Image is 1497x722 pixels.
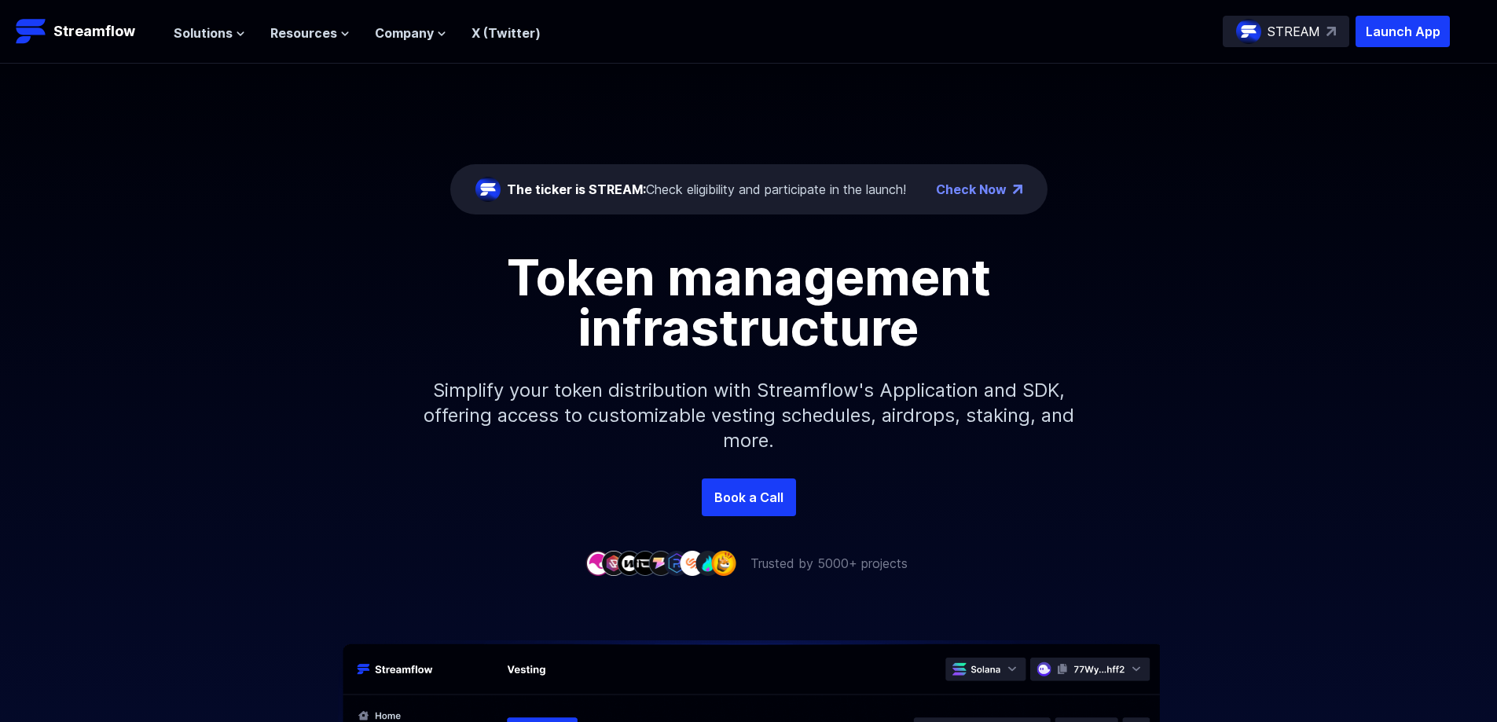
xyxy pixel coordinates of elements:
img: company-9 [711,551,736,575]
button: Company [375,24,446,42]
button: Launch App [1356,16,1450,47]
p: Streamflow [53,20,135,42]
img: company-4 [633,551,658,575]
a: Streamflow [16,16,158,47]
a: STREAM [1223,16,1349,47]
span: The ticker is STREAM: [507,181,646,197]
button: Solutions [174,24,245,42]
img: company-1 [585,551,611,575]
img: top-right-arrow.svg [1326,27,1336,36]
h1: Token management infrastructure [395,252,1103,353]
span: Solutions [174,24,233,42]
a: Check Now [936,180,1007,199]
span: Company [375,24,434,42]
p: Trusted by 5000+ projects [750,554,908,573]
img: streamflow-logo-circle.png [1236,19,1261,44]
a: X (Twitter) [471,25,541,41]
img: Streamflow Logo [16,16,47,47]
a: Book a Call [702,478,796,516]
button: Resources [270,24,350,42]
img: company-3 [617,551,642,575]
img: streamflow-logo-circle.png [475,177,501,202]
img: company-8 [695,551,721,575]
p: Simplify your token distribution with Streamflow's Application and SDK, offering access to custom... [411,353,1087,478]
img: company-7 [680,551,705,575]
span: Resources [270,24,337,42]
img: company-2 [601,551,626,575]
div: Check eligibility and participate in the launch! [507,180,906,199]
img: company-5 [648,551,673,575]
img: company-6 [664,551,689,575]
img: top-right-arrow.png [1013,185,1022,194]
p: STREAM [1268,22,1320,41]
